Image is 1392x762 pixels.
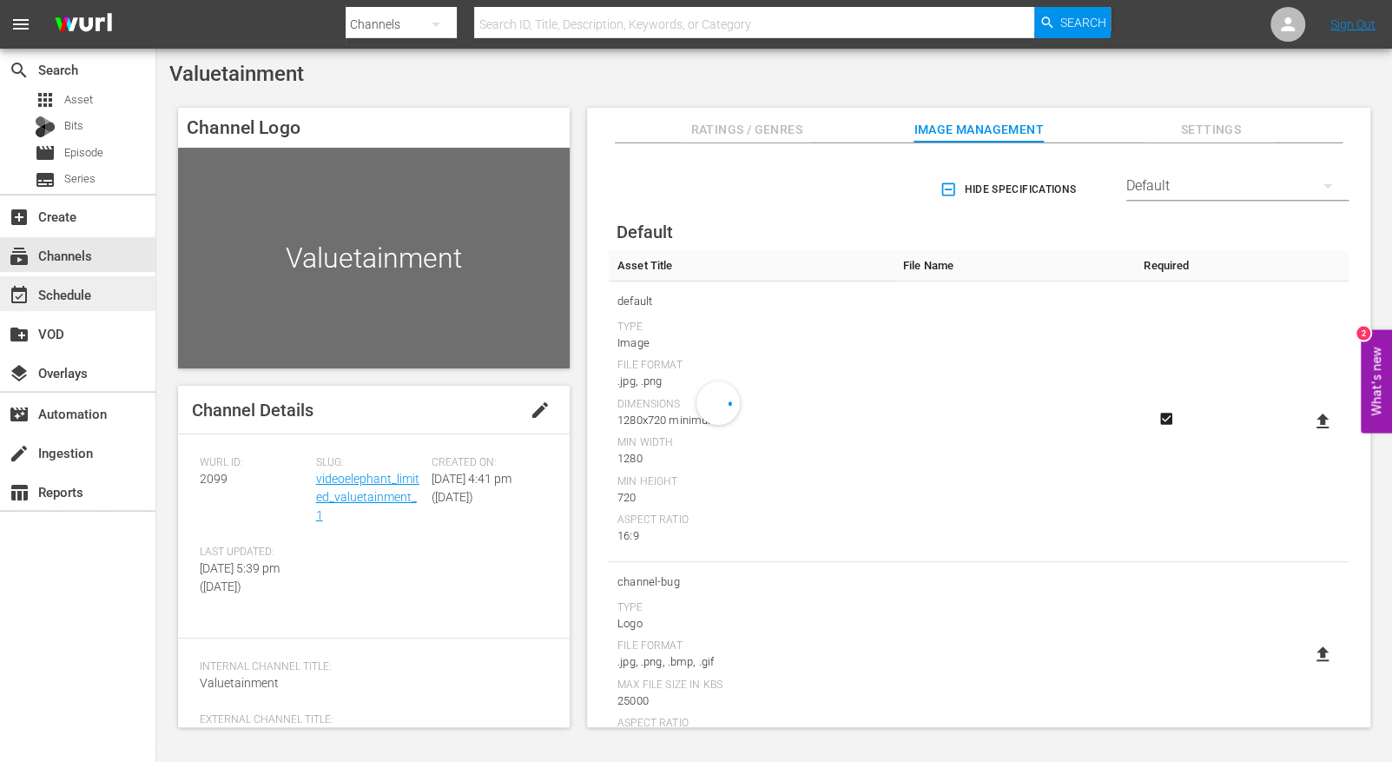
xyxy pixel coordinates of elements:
[178,108,570,148] h4: Channel Logo
[1145,119,1276,141] span: Settings
[617,717,886,731] div: Aspect Ratio
[617,514,886,527] div: Aspect Ratio
[200,660,539,674] span: Internal Channel Title:
[316,472,419,522] a: videoelephant_limited_valuetainment_1
[432,456,539,470] span: Created On:
[1356,326,1370,340] div: 2
[519,389,561,431] button: edit
[617,571,886,593] span: channel-bug
[200,713,539,727] span: External Channel Title:
[617,222,673,242] span: Default
[617,398,886,412] div: Dimensions
[35,116,56,137] div: Bits
[914,119,1044,141] span: Image Management
[1034,7,1111,38] button: Search
[200,472,228,486] span: 2099
[64,91,93,109] span: Asset
[1156,411,1177,427] svg: Required
[9,482,30,503] span: Reports
[9,285,30,306] span: Schedule
[617,359,886,373] div: File Format
[64,170,96,188] span: Series
[35,89,56,110] span: Asset
[178,148,570,368] div: Valuetainment
[617,436,886,450] div: Min Width
[617,639,886,653] div: File Format
[617,373,886,390] div: .jpg, .png
[617,527,886,545] div: 16:9
[936,165,1083,214] button: Hide Specifications
[609,250,894,282] th: Asset Title
[200,561,280,593] span: [DATE] 5:39 pm ([DATE])
[192,400,313,421] span: Channel Details
[316,456,424,470] span: Slug:
[617,653,886,671] div: .jpg, .png, .bmp, .gif
[617,692,886,710] div: 25000
[617,335,886,352] div: Image
[169,62,304,86] span: Valuetainment
[682,119,812,141] span: Ratings / Genres
[10,14,31,35] span: menu
[617,412,886,429] div: 1280x720 minimum
[617,290,886,313] span: default
[943,181,1076,199] span: Hide Specifications
[9,443,30,464] span: Ingestion
[530,400,551,421] span: edit
[9,404,30,425] span: Automation
[617,615,886,633] div: Logo
[617,489,886,507] div: 720
[1361,329,1392,433] button: Open Feedback Widget
[1135,250,1198,282] th: Required
[9,60,30,81] span: Search
[200,676,279,690] span: Valuetainment
[200,456,307,470] span: Wurl ID:
[617,321,886,335] div: Type
[617,450,886,467] div: 1280
[617,679,886,692] div: Max File Size In Kbs
[432,472,511,504] span: [DATE] 4:41 pm ([DATE])
[617,475,886,489] div: Min Height
[42,4,125,45] img: ans4CAIJ8jUAAAAAAAAAAAAAAAAAAAAAAAAgQb4GAAAAAAAAAAAAAAAAAAAAAAAAJMjXAAAAAAAAAAAAAAAAAAAAAAAAgAT5G...
[1126,162,1349,210] div: Default
[894,250,1135,282] th: File Name
[9,363,30,384] span: Overlays
[200,546,307,560] span: Last Updated:
[1060,7,1106,38] span: Search
[64,117,83,135] span: Bits
[35,169,56,190] span: Series
[9,324,30,345] span: VOD
[1330,17,1376,31] a: Sign Out
[617,601,886,615] div: Type
[64,144,103,162] span: Episode
[35,142,56,163] span: Episode
[9,246,30,267] span: Channels
[9,207,30,228] span: Create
